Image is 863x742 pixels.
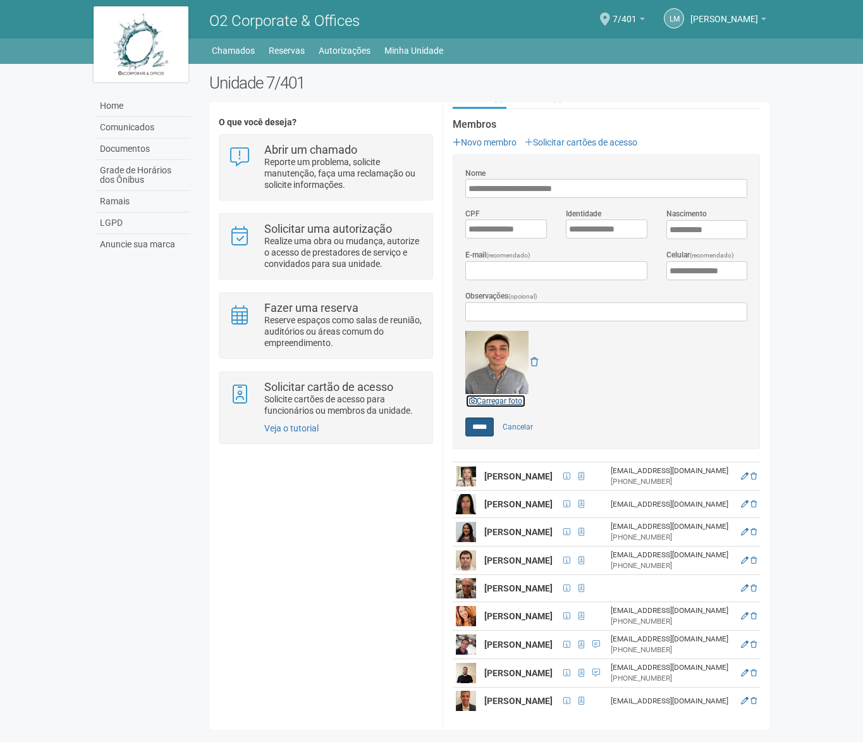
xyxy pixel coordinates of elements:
a: Excluir membro [750,612,757,621]
strong: [PERSON_NAME] [484,499,553,509]
div: [EMAIL_ADDRESS][DOMAIN_NAME] [611,662,734,673]
div: [EMAIL_ADDRESS][DOMAIN_NAME] [611,696,734,707]
a: Autorizações [319,42,370,59]
img: user.png [456,578,476,598]
strong: [PERSON_NAME] [484,527,553,537]
a: Minha Unidade [384,42,443,59]
label: CPF [465,208,480,220]
a: Solicitar uma autorização Realize uma obra ou mudança, autorize o acesso de prestadores de serviç... [229,223,423,269]
strong: [PERSON_NAME] [484,611,553,621]
div: [PHONE_NUMBER] [611,476,734,487]
p: Realize uma obra ou mudança, autorize o acesso de prestadores de serviço e convidados para sua un... [264,235,423,269]
a: Editar membro [741,584,749,593]
div: [EMAIL_ADDRESS][DOMAIN_NAME] [611,466,734,476]
a: Editar membro [741,696,749,705]
label: E-mail [465,249,530,261]
strong: [PERSON_NAME] [484,640,553,650]
label: Celular [666,249,734,261]
a: Home [97,96,190,117]
span: (opcional) [508,293,537,300]
img: user.png [456,634,476,655]
strong: Abrir um chamado [264,143,357,156]
div: [PHONE_NUMBER] [611,616,734,627]
a: Cancelar [496,417,540,436]
a: Chamados [212,42,255,59]
a: Remover [530,357,538,367]
img: user.png [456,606,476,626]
a: Comunicados [97,117,190,139]
a: Editar membro [741,472,749,481]
div: [PHONE_NUMBER] [611,532,734,543]
strong: [PERSON_NAME] [484,696,553,706]
a: Editar membro [741,528,749,536]
div: [EMAIL_ADDRESS][DOMAIN_NAME] [611,499,734,510]
a: Editar membro [741,640,749,649]
strong: [PERSON_NAME] [484,471,553,481]
a: Novo membro [453,137,517,147]
strong: Solicitar cartão de acesso [264,380,393,393]
a: Abrir um chamado Reporte um problema, solicite manutenção, faça uma reclamação ou solicite inform... [229,144,423,190]
img: user.png [456,494,476,514]
a: LM [664,8,684,28]
img: user.png [456,522,476,542]
a: Excluir membro [750,640,757,649]
div: [EMAIL_ADDRESS][DOMAIN_NAME] [611,550,734,560]
a: Excluir membro [750,528,757,536]
a: Documentos [97,139,190,160]
label: Nome [465,168,486,179]
img: user.png [456,663,476,683]
a: Excluir membro [750,584,757,593]
img: user.png [456,466,476,486]
strong: Membros [453,119,760,130]
span: (recomendado) [486,252,530,259]
a: Excluir membro [750,556,757,565]
h2: Unidade 7/401 [209,73,770,92]
strong: Fazer uma reserva [264,301,358,314]
a: Excluir membro [750,500,757,509]
div: [PHONE_NUMBER] [611,645,734,655]
h4: O que você deseja? [219,118,433,127]
a: Reservas [269,42,305,59]
img: user.png [456,691,476,711]
p: Reporte um problema, solicite manutenção, faça uma reclamação ou solicite informações. [264,156,423,190]
label: Nascimento [666,208,707,220]
a: Excluir membro [750,669,757,677]
a: Veja o tutorial [264,423,319,433]
a: LGPD [97,213,190,234]
a: Anuncie sua marca [97,234,190,255]
div: [EMAIL_ADDRESS][DOMAIN_NAME] [611,521,734,532]
img: user.png [456,550,476,571]
div: [EMAIL_ADDRESS][DOMAIN_NAME] [611,605,734,616]
div: [PHONE_NUMBER] [611,673,734,684]
strong: Solicitar uma autorização [264,222,392,235]
img: logo.jpg [94,6,188,82]
a: Editar membro [741,500,749,509]
label: Identidade [566,208,601,220]
a: Solicitar cartão de acesso Solicite cartões de acesso para funcionários ou membros da unidade. [229,381,423,416]
div: [EMAIL_ADDRESS][DOMAIN_NAME] [611,634,734,645]
strong: [PERSON_NAME] [484,555,553,566]
a: Ramais [97,191,190,213]
a: Carregar foto [465,394,526,408]
strong: [PERSON_NAME] [484,668,553,678]
a: Editar membro [741,669,749,677]
span: Liliane Maria Ribeiro Dutra [690,2,758,24]
span: 7/401 [613,2,637,24]
a: [PERSON_NAME] [690,16,766,26]
div: [PHONE_NUMBER] [611,560,734,571]
a: Fazer uma reserva Reserve espaços como salas de reunião, auditórios ou áreas comum do empreendime... [229,302,423,349]
img: GetFile [465,331,529,394]
a: Excluir membro [750,472,757,481]
label: Observações [465,290,537,302]
span: (recomendado) [690,252,734,259]
a: 7/401 [613,16,645,26]
a: Grade de Horários dos Ônibus [97,160,190,191]
span: O2 Corporate & Offices [209,12,360,30]
strong: [PERSON_NAME] [484,583,553,593]
p: Solicite cartões de acesso para funcionários ou membros da unidade. [264,393,423,416]
p: Reserve espaços como salas de reunião, auditórios ou áreas comum do empreendimento. [264,314,423,349]
a: Editar membro [741,556,749,565]
a: Editar membro [741,612,749,621]
a: Solicitar cartões de acesso [525,137,637,147]
a: Excluir membro [750,696,757,705]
